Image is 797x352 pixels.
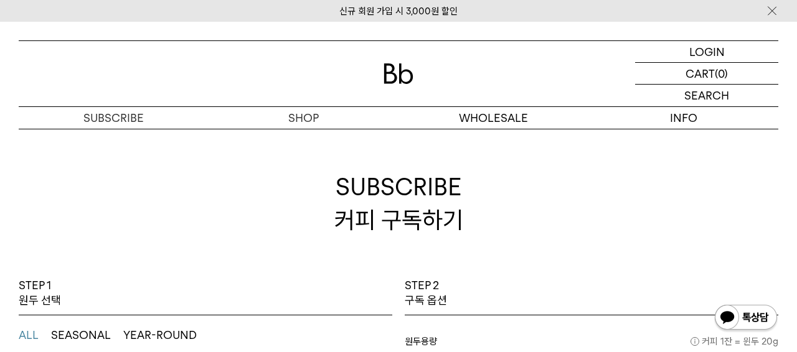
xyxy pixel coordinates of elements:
[715,63,728,84] p: (0)
[398,107,588,129] p: WHOLESALE
[209,107,398,129] a: SHOP
[691,334,778,349] span: 커피 1잔 = 윈두 20g
[684,85,729,106] p: SEARCH
[51,328,111,343] button: SEASONAL
[635,63,778,85] a: CART (0)
[339,6,458,17] a: 신규 회원 가입 시 3,000원 할인
[19,278,61,308] p: STEP 1 원두 선택
[19,107,209,129] a: SUBSCRIBE
[405,278,447,308] p: STEP 2 구독 옵션
[686,63,715,84] p: CART
[19,129,778,278] h2: SUBSCRIBE 커피 구독하기
[714,303,778,333] img: 카카오톡 채널 1:1 채팅 버튼
[689,41,725,62] p: LOGIN
[635,41,778,63] a: LOGIN
[384,63,413,84] img: 로고
[19,328,39,343] button: ALL
[123,328,197,343] button: YEAR-ROUND
[588,107,778,129] p: INFO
